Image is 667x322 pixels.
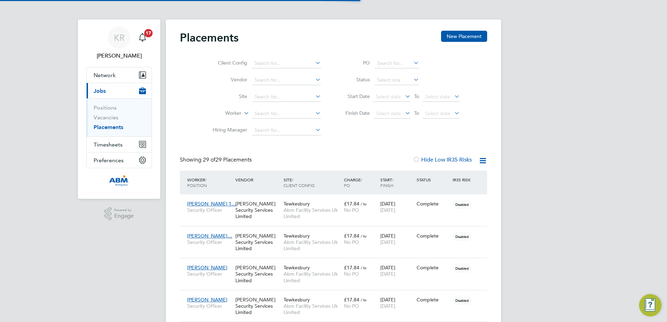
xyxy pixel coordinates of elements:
[187,271,232,277] span: Security Officer
[453,200,471,209] span: Disabled
[284,297,310,303] span: Tewkesbury
[187,177,207,188] span: / Position
[379,261,415,280] div: [DATE]
[87,83,152,98] button: Jobs
[185,293,487,299] a: [PERSON_NAME]Security Officer[PERSON_NAME] Security Services LimitedTewkesburyAbm Facility Servic...
[94,124,123,130] a: Placements
[94,88,106,94] span: Jobs
[109,175,129,186] img: abm1-logo-retina.png
[376,93,401,100] span: Select date
[413,156,472,163] label: Hide Low IR35 Risks
[412,92,421,101] span: To
[380,239,395,245] span: [DATE]
[187,201,236,207] span: [PERSON_NAME] 1…
[87,152,152,168] button: Preferences
[361,265,367,270] span: / hr
[86,175,152,186] a: Go to home page
[376,110,401,117] span: Select date
[234,229,282,255] div: [PERSON_NAME] Security Services Limited
[252,109,321,119] input: Search for...
[639,294,661,316] button: Engage Resource Center
[94,157,124,164] span: Preferences
[380,271,395,277] span: [DATE]
[417,297,449,303] div: Complete
[412,108,421,118] span: To
[417,264,449,271] div: Complete
[361,201,367,207] span: / hr
[180,156,253,164] div: Showing
[338,110,370,116] label: Finish Date
[425,110,450,117] span: Select date
[453,232,471,241] span: Disabled
[284,239,340,252] span: Abm Facility Services Uk Limited
[284,233,310,239] span: Tewkesbury
[207,60,247,66] label: Client Config
[86,52,152,60] span: Kieran Ryder
[252,92,321,102] input: Search for...
[78,20,160,199] nav: Main navigation
[94,141,123,148] span: Timesheets
[187,297,227,303] span: [PERSON_NAME]
[185,173,234,192] div: Worker
[342,173,379,192] div: Charge
[187,264,227,271] span: [PERSON_NAME]
[417,233,449,239] div: Complete
[284,177,315,188] span: / Client Config
[338,76,370,83] label: Status
[344,271,359,277] span: No PO
[453,296,471,305] span: Disabled
[380,177,394,188] span: / Finish
[252,59,321,68] input: Search for...
[379,293,415,313] div: [DATE]
[234,197,282,223] div: [PERSON_NAME] Security Services Limited
[344,239,359,245] span: No PO
[114,33,125,42] span: KR
[284,271,340,283] span: Abm Facility Services Uk Limited
[207,127,247,133] label: Hiring Manager
[203,156,252,163] span: 29 Placements
[453,264,471,273] span: Disabled
[180,31,239,45] h2: Placements
[284,201,310,207] span: Tewkesbury
[207,76,247,83] label: Vendor
[104,207,134,220] a: Powered byEngage
[375,75,419,85] input: Select one
[451,173,475,186] div: IR35 Risk
[380,303,395,309] span: [DATE]
[344,207,359,213] span: No PO
[234,293,282,319] div: [PERSON_NAME] Security Services Limited
[344,177,362,188] span: / PO
[344,201,359,207] span: £17.84
[87,67,152,83] button: Network
[425,93,450,100] span: Select date
[282,173,342,192] div: Site
[361,233,367,239] span: / hr
[187,233,232,239] span: [PERSON_NAME]…
[338,60,370,66] label: PO
[114,207,134,213] span: Powered by
[86,27,152,60] a: KR[PERSON_NAME]
[185,261,487,267] a: [PERSON_NAME]Security Officer[PERSON_NAME] Security Services LimitedTewkesburyAbm Facility Servic...
[87,137,152,152] button: Timesheets
[252,75,321,85] input: Search for...
[252,126,321,135] input: Search for...
[441,31,487,42] button: New Placement
[284,207,340,219] span: Abm Facility Services Uk Limited
[344,264,359,271] span: £17.84
[338,93,370,99] label: Start Date
[201,110,241,117] label: Worker
[144,29,153,37] span: 17
[203,156,215,163] span: 29 of
[94,114,118,121] a: Vacancies
[415,173,451,186] div: Status
[94,104,117,111] a: Positions
[379,229,415,249] div: [DATE]
[417,201,449,207] div: Complete
[375,59,419,68] input: Search for...
[185,229,487,235] a: [PERSON_NAME]…Security Officer[PERSON_NAME] Security Services LimitedTewkesburyAbm Facility Servi...
[94,72,116,78] span: Network
[187,207,232,213] span: Security Officer
[379,197,415,217] div: [DATE]
[234,261,282,287] div: [PERSON_NAME] Security Services Limited
[344,297,359,303] span: £17.84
